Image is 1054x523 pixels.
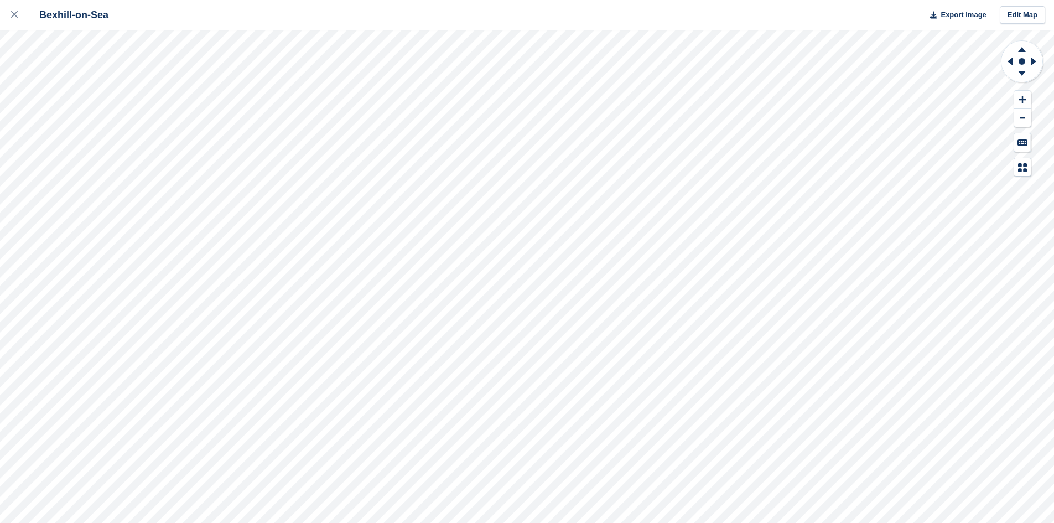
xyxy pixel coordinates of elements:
[1014,109,1031,127] button: Zoom Out
[941,9,986,20] span: Export Image
[1014,133,1031,152] button: Keyboard Shortcuts
[1014,91,1031,109] button: Zoom In
[1000,6,1045,24] a: Edit Map
[29,8,108,22] div: Bexhill-on-Sea
[1014,158,1031,177] button: Map Legend
[923,6,986,24] button: Export Image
